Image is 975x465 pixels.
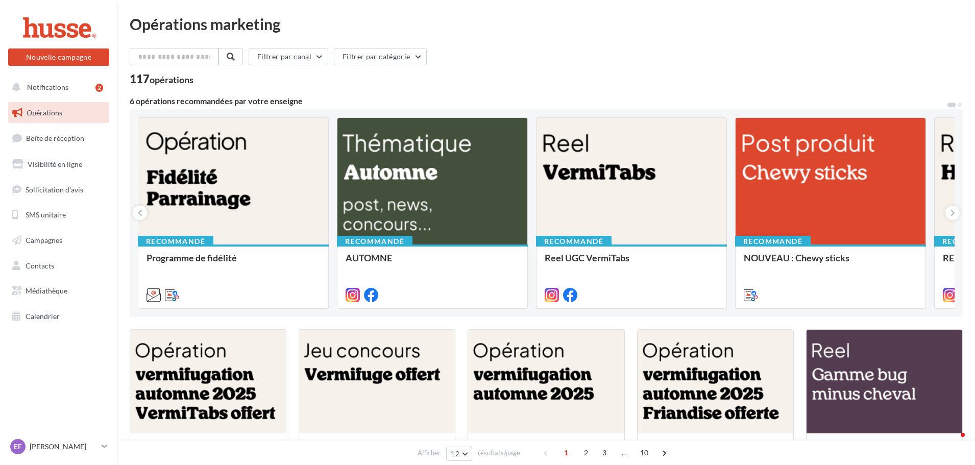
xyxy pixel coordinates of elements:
span: 2 [578,445,594,461]
a: Médiathèque [6,280,111,302]
span: 12 [451,450,459,458]
span: Campagnes [26,236,62,244]
div: Recommandé [138,236,213,247]
span: 1 [558,445,574,461]
a: Boîte de réception [6,127,111,149]
span: Visibilité en ligne [28,160,82,168]
iframe: Intercom live chat [940,430,965,455]
button: Notifications 2 [6,77,107,98]
button: Filtrer par catégorie [334,48,427,65]
div: Programme de fidélité [147,253,320,263]
a: Contacts [6,255,111,277]
span: ... [616,445,632,461]
span: résultats/page [478,448,520,458]
p: [PERSON_NAME] [30,442,97,452]
div: AUTOMNE [346,253,519,273]
span: 10 [636,445,653,461]
button: Nouvelle campagne [8,48,109,66]
span: EF [14,442,22,452]
div: 117 [130,74,193,85]
button: Filtrer par canal [249,48,328,65]
a: SMS unitaire [6,204,111,226]
span: SMS unitaire [26,210,66,219]
a: Visibilité en ligne [6,154,111,175]
div: Reel UGC VermiTabs [545,253,718,273]
a: Calendrier [6,306,111,327]
div: opérations [150,75,193,84]
a: Opérations [6,102,111,124]
span: 3 [596,445,613,461]
div: 2 [95,84,103,92]
span: Médiathèque [26,286,67,295]
span: Calendrier [26,312,60,321]
a: Sollicitation d'avis [6,179,111,201]
div: Recommandé [735,236,811,247]
span: Boîte de réception [26,134,84,142]
span: Opérations [27,108,62,117]
div: Recommandé [536,236,612,247]
span: Afficher [418,448,441,458]
a: EF [PERSON_NAME] [8,437,109,456]
div: Opérations marketing [130,16,963,32]
span: Contacts [26,261,54,270]
div: Recommandé [337,236,412,247]
span: Sollicitation d'avis [26,185,83,193]
div: 6 opérations recommandées par votre enseigne [130,97,946,105]
div: NOUVEAU : Chewy sticks [744,253,917,273]
span: Notifications [27,83,68,91]
a: Campagnes [6,230,111,251]
button: 12 [446,447,472,461]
